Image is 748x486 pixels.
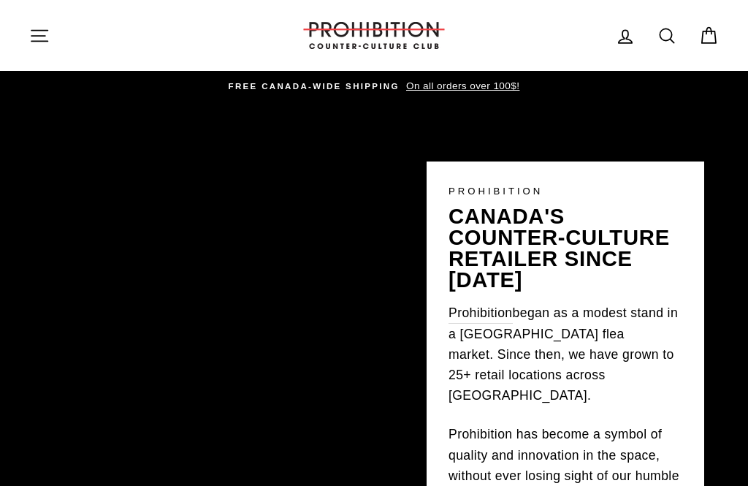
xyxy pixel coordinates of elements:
[33,78,715,94] a: FREE CANADA-WIDE SHIPPING On all orders over 100$!
[301,22,447,49] img: PROHIBITION COUNTER-CULTURE CLUB
[402,80,519,91] span: On all orders over 100$!
[229,82,400,91] span: FREE CANADA-WIDE SHIPPING
[449,183,682,199] p: PROHIBITION
[449,206,682,292] p: canada's counter-culture retailer since [DATE]
[449,303,513,324] a: Prohibition
[449,303,682,406] p: began as a modest stand in a [GEOGRAPHIC_DATA] flea market. Since then, we have grown to 25+ reta...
